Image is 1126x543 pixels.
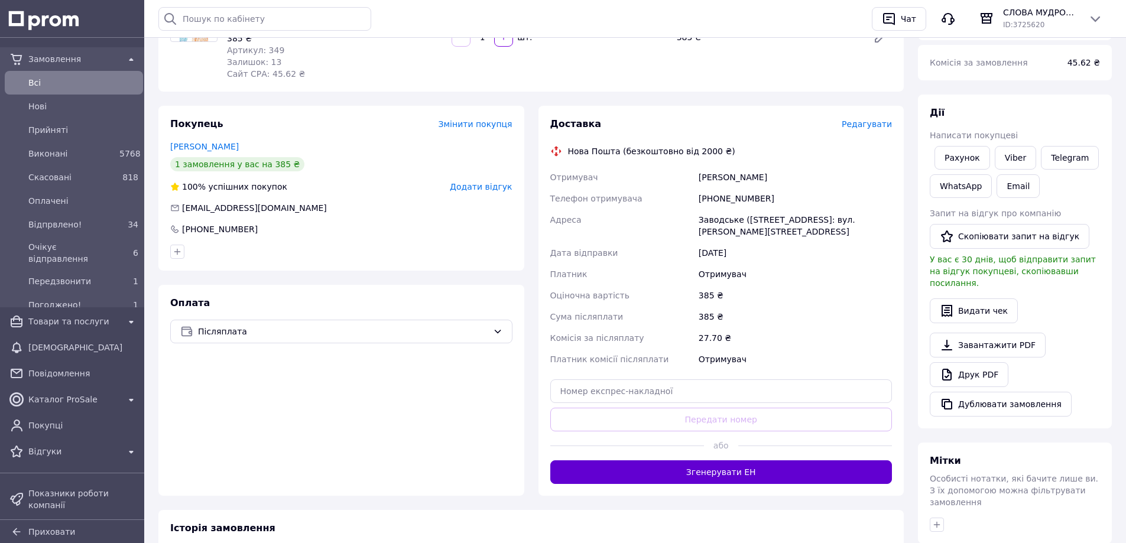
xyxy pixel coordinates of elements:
span: Доставка [550,118,602,129]
span: Артикул: 349 [227,45,284,55]
div: 27.70 ₴ [696,327,894,349]
span: Каталог ProSale [28,394,119,405]
span: Повідомлення [28,368,138,379]
span: Залишок: 13 [227,57,281,67]
button: Згенерувати ЕН [550,460,893,484]
span: Прийняті [28,124,138,136]
span: 6 [133,248,138,258]
div: [PHONE_NUMBER] [181,223,259,235]
span: Замовлення [28,53,119,65]
span: Всi [28,77,138,89]
span: Адреса [550,215,582,225]
button: Скопіювати запит на відгук [930,224,1089,249]
span: Комісія за післяплату [550,333,644,343]
span: Товари та послуги [28,316,119,327]
span: Післяплата [198,325,488,338]
span: Додати відгук [450,182,512,191]
span: або [704,440,738,451]
div: Заводське ([STREET_ADDRESS]: вул. [PERSON_NAME][STREET_ADDRESS] [696,209,894,242]
span: [EMAIL_ADDRESS][DOMAIN_NAME] [182,203,327,213]
a: Viber [995,146,1036,170]
div: 385 ₴ [696,306,894,327]
div: Отримувач [696,264,894,285]
span: Запит на відгук про компанію [930,209,1061,218]
span: У вас є 30 днів, щоб відправити запит на відгук покупцеві, скопіювавши посилання. [930,255,1096,288]
span: Покупці [28,420,138,431]
span: Сума післяплати [550,312,624,321]
span: Мітки [930,455,961,466]
div: 385 ₴ [696,285,894,306]
span: ID: 3725620 [1003,21,1044,29]
div: 385 ₴ [227,32,442,44]
div: Отримувач [696,349,894,370]
div: [PHONE_NUMBER] [696,188,894,209]
span: Отримувач [550,173,598,182]
span: Дата відправки [550,248,618,258]
span: 1 [133,300,138,310]
span: Погоджено! [28,299,115,311]
div: [DATE] [696,242,894,264]
a: Друк PDF [930,362,1008,387]
a: WhatsApp [930,174,992,198]
a: Завантажити PDF [930,333,1046,357]
span: Оплата [170,297,210,308]
span: Передзвонити [28,275,115,287]
button: Рахунок [934,146,990,170]
span: Нові [28,100,138,112]
span: Платник комісії післяплати [550,355,669,364]
span: 818 [122,173,138,182]
span: Відпрвлено! [28,219,115,230]
span: СЛОВА МУДРОСТІ [1003,6,1079,18]
button: Видати чек [930,298,1018,323]
span: Дії [930,107,945,118]
span: [DEMOGRAPHIC_DATA] [28,342,138,353]
span: Оплачені [28,195,138,207]
div: [PERSON_NAME] [696,167,894,188]
span: Платник [550,269,588,279]
span: Скасовані [28,171,115,183]
span: Приховати [28,527,75,537]
button: Email [997,174,1040,198]
div: Чат [898,10,919,28]
span: Сайт СРА: 45.62 ₴ [227,69,305,79]
span: Особисті нотатки, які бачите лише ви. З їх допомогою можна фільтрувати замовлення [930,474,1098,507]
span: Телефон отримувача [550,194,642,203]
span: Оціночна вартість [550,291,629,300]
span: 34 [128,220,138,229]
a: Telegram [1041,146,1099,170]
span: Виконані [28,148,115,160]
span: 1 [133,277,138,286]
a: [PERSON_NAME] [170,142,239,151]
span: Покупець [170,118,223,129]
span: Комісія за замовлення [930,58,1028,67]
input: Пошук по кабінету [158,7,371,31]
span: Відгуки [28,446,119,457]
button: Дублювати замовлення [930,392,1072,417]
span: 100% [182,182,206,191]
div: успішних покупок [170,181,287,193]
input: Номер експрес-накладної [550,379,893,403]
button: Чат [872,7,926,31]
div: 1 замовлення у вас на 385 ₴ [170,157,304,171]
span: Редагувати [842,119,892,129]
span: 5768 [119,149,141,158]
span: Очікує відправлення [28,241,115,265]
span: Написати покупцеві [930,131,1018,140]
span: Історія замовлення [170,522,275,534]
span: 45.62 ₴ [1067,58,1100,67]
div: Нова Пошта (безкоштовно від 2000 ₴) [565,145,738,157]
span: Змінити покупця [439,119,512,129]
span: Показники роботи компанії [28,487,138,511]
